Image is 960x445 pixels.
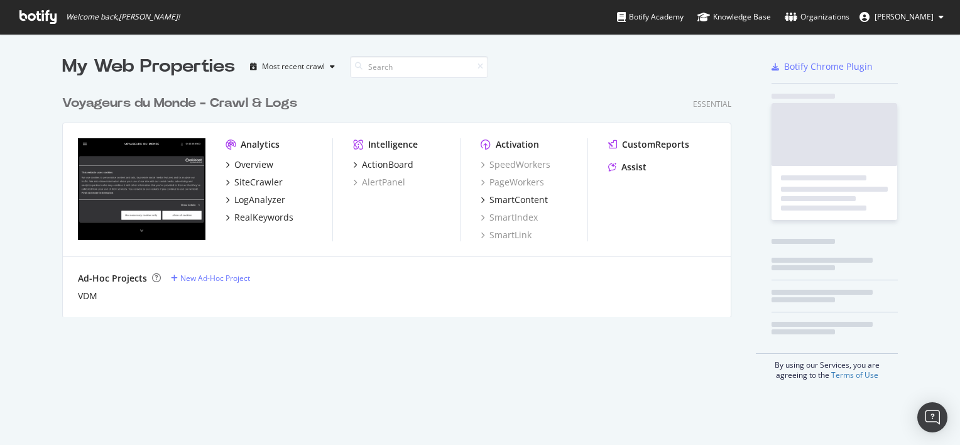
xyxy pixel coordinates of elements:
div: Organizations [785,11,849,23]
a: SmartIndex [481,211,538,224]
a: Voyageurs du Monde - Crawl & Logs [62,94,302,113]
div: Assist [621,161,646,173]
div: Most recent crawl [262,63,325,70]
a: New Ad-Hoc Project [171,273,250,283]
div: Voyageurs du Monde - Crawl & Logs [62,94,297,113]
a: Terms of Use [831,370,878,380]
a: Overview [226,158,273,171]
a: SmartLink [481,229,532,241]
div: Essential [693,99,731,109]
img: www.voyageursdumonde.fr [78,138,205,240]
button: Most recent crawl [245,57,340,77]
a: AlertPanel [353,176,405,189]
span: Welcome back, [PERSON_NAME] ! [66,12,180,22]
div: Botify Chrome Plugin [784,60,873,73]
div: Open Intercom Messenger [917,402,947,432]
span: chloe dechelotte [875,11,934,22]
a: VDM [78,290,97,302]
a: SpeedWorkers [481,158,550,171]
div: SmartContent [489,194,548,206]
div: By using our Services, you are agreeing to the [756,353,898,380]
div: grid [62,79,741,317]
div: Botify Academy [617,11,684,23]
div: Analytics [241,138,280,151]
div: SiteCrawler [234,176,283,189]
div: Knowledge Base [697,11,771,23]
input: Search [350,56,488,78]
a: CustomReports [608,138,689,151]
a: Assist [608,161,646,173]
button: [PERSON_NAME] [849,7,954,27]
div: RealKeywords [234,211,293,224]
div: LogAnalyzer [234,194,285,206]
div: New Ad-Hoc Project [180,273,250,283]
a: LogAnalyzer [226,194,285,206]
div: Ad-Hoc Projects [78,272,147,285]
div: Activation [496,138,539,151]
div: My Web Properties [62,54,235,79]
div: Intelligence [368,138,418,151]
div: CustomReports [622,138,689,151]
a: PageWorkers [481,176,544,189]
a: SmartContent [481,194,548,206]
a: RealKeywords [226,211,293,224]
a: Botify Chrome Plugin [772,60,873,73]
div: Overview [234,158,273,171]
a: SiteCrawler [226,176,283,189]
div: ActionBoard [362,158,413,171]
a: ActionBoard [353,158,413,171]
